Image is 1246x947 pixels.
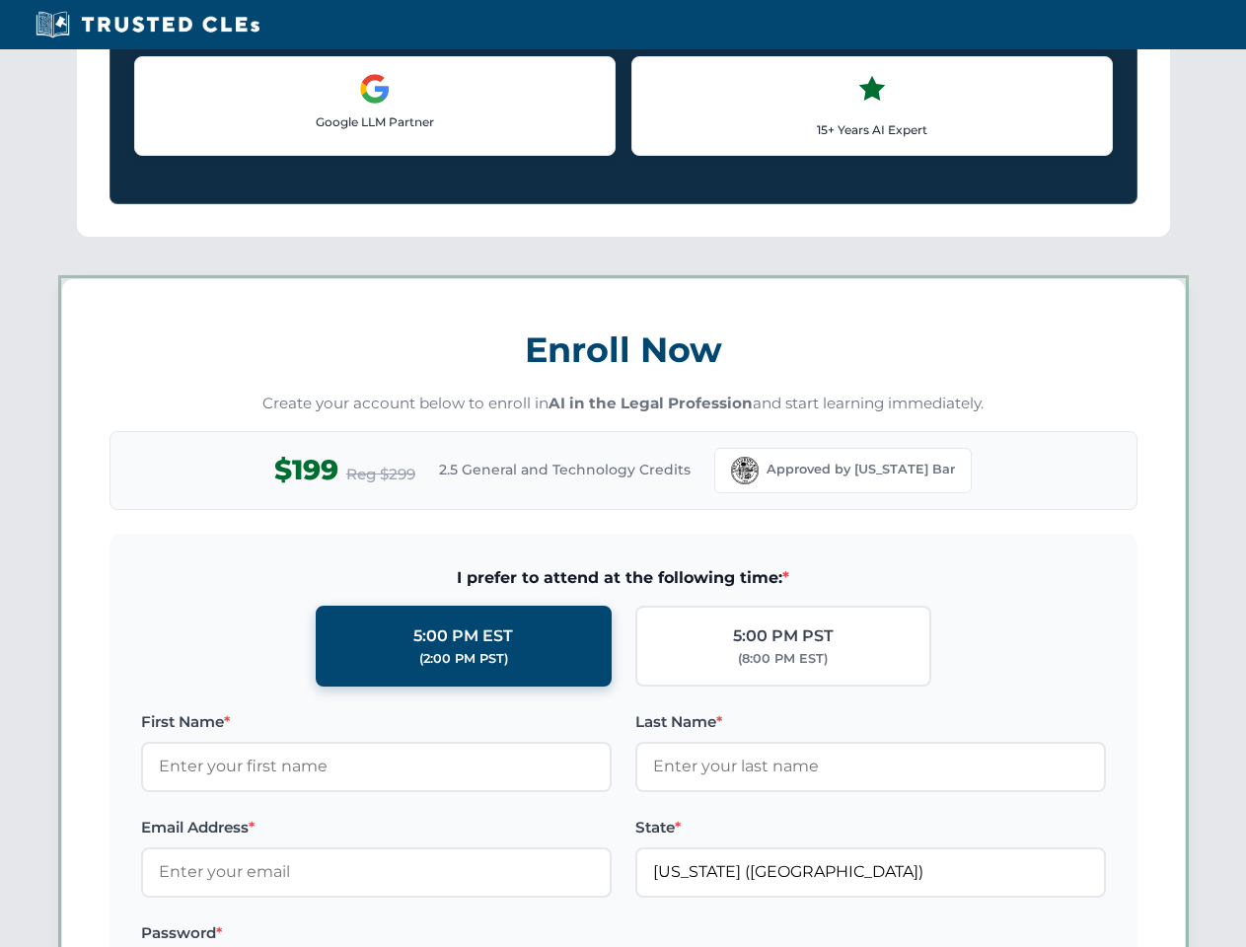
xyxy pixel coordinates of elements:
p: Create your account below to enroll in and start learning immediately. [110,393,1137,415]
div: (2:00 PM PST) [419,649,508,669]
span: Reg $299 [346,463,415,486]
label: Password [141,921,612,945]
label: State [635,816,1106,839]
p: Google LLM Partner [151,112,599,131]
h3: Enroll Now [110,319,1137,381]
div: 5:00 PM EST [413,623,513,649]
label: Email Address [141,816,612,839]
p: 15+ Years AI Expert [648,120,1096,139]
input: Enter your email [141,847,612,897]
strong: AI in the Legal Profession [549,394,753,412]
div: 5:00 PM PST [733,623,834,649]
input: Enter your first name [141,742,612,791]
img: Google [359,73,391,105]
label: First Name [141,710,612,734]
span: Approved by [US_STATE] Bar [767,460,955,479]
label: Last Name [635,710,1106,734]
img: Florida Bar [731,457,759,484]
span: 2.5 General and Technology Credits [439,459,691,480]
span: I prefer to attend at the following time: [141,565,1106,591]
span: $199 [274,448,338,492]
div: (8:00 PM EST) [738,649,828,669]
img: Trusted CLEs [30,10,265,39]
input: Enter your last name [635,742,1106,791]
input: Florida (FL) [635,847,1106,897]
